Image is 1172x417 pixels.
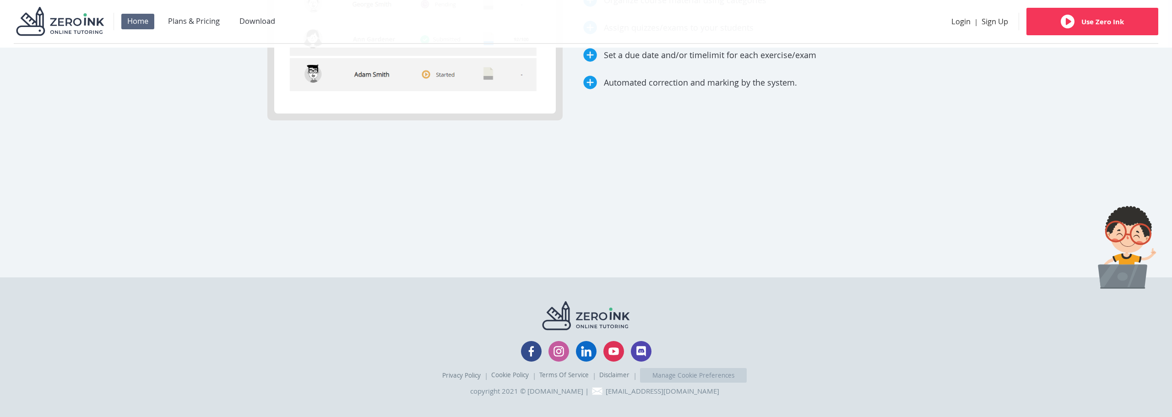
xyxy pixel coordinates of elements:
[633,371,637,380] div: |
[604,76,797,89] div: Automated correction and marking by the system.
[604,48,816,62] div: Set a due date and/or timelimit for each exercise/exam
[162,14,226,29] div: Plans & Pricing
[576,341,597,362] img: social-linked-in.svg
[484,371,488,380] div: |
[548,341,569,362] img: social-instagram.svg
[14,4,107,38] img: logo.svg
[599,371,629,380] div: Disclaimer
[951,4,971,40] div: Login
[603,341,624,362] img: social-youtube.svg
[491,371,529,380] div: Cookie Policy
[1096,202,1158,291] img: footer-kid.svg
[540,298,633,332] img: logo.svg
[1061,15,1074,28] img: play.svg
[606,386,719,396] div: [EMAIL_ADDRESS][DOMAIN_NAME]
[233,14,281,29] div: Download
[532,371,536,380] div: |
[974,4,978,40] div: |
[121,14,154,29] div: Home
[521,341,542,362] img: social-facebook.svg
[982,4,1008,40] div: Sign Up
[592,371,596,380] div: |
[631,341,651,362] img: social-discord.svg
[1081,15,1124,28] div: Use Zero Ink
[592,386,602,396] img: email.svg
[539,371,589,380] div: Terms Of Service
[583,76,597,89] img: bullet-plus-blue.svg
[583,48,597,62] img: bullet-plus-blue.svg
[442,371,481,380] div: Privacy Policy
[470,386,589,396] div: copyright 2021 © [DOMAIN_NAME] |
[640,368,747,383] button: Manage Cookie Preferences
